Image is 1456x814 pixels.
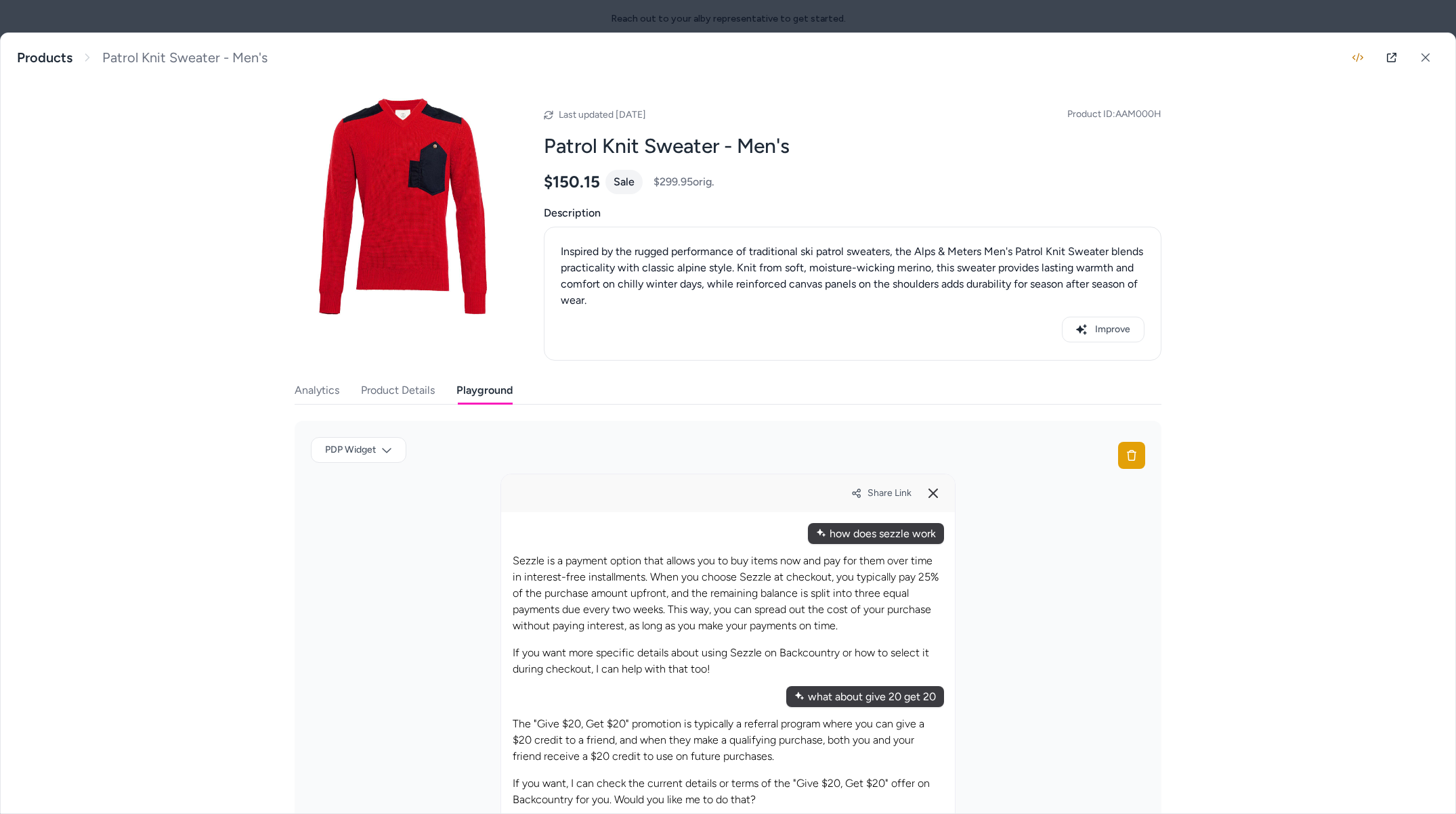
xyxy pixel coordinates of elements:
span: PDP Widget [325,443,376,457]
span: Patrol Knit Sweater - Men's [102,49,267,66]
a: Products [17,49,72,66]
div: Sale [605,170,643,194]
span: Last updated [DATE] [559,109,646,120]
span: Description [544,205,1161,221]
span: Product ID: AAM000H [1067,108,1161,121]
p: Inspired by the rugged performance of traditional ski patrol sweaters, the Alps & Meters Men's Pa... [561,244,1144,309]
button: Improve [1062,317,1144,342]
nav: breadcrumb [17,49,267,66]
img: RED.jpg [295,98,511,315]
h2: Patrol Knit Sweater - Men's [544,133,1161,159]
button: Playground [456,377,513,404]
button: Analytics [295,377,339,404]
button: PDP Widget [311,437,406,463]
span: $299.95 orig. [654,174,714,190]
button: Product Details [361,377,435,404]
span: $150.15 [544,172,600,192]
